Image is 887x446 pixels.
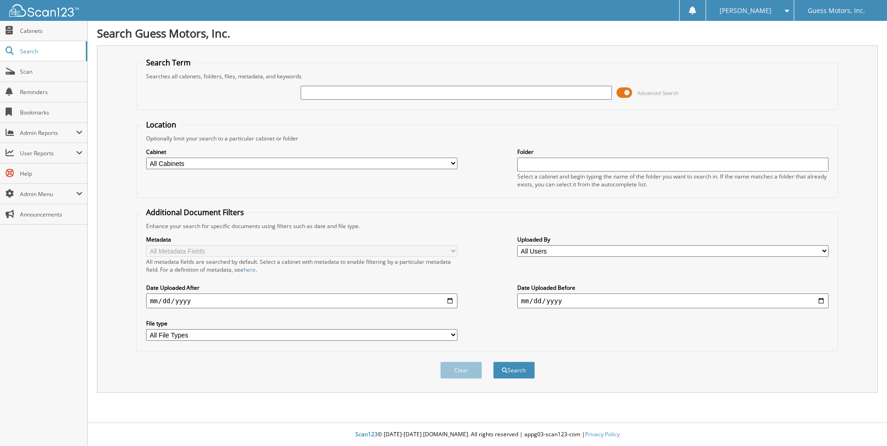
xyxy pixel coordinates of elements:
input: start [146,293,457,308]
label: Cabinet [146,148,457,156]
span: Bookmarks [20,108,83,116]
span: Reminders [20,88,83,96]
span: Search [20,47,81,55]
div: Optionally limit your search to a particular cabinet or folder [141,134,833,142]
h1: Search Guess Motors, Inc. [97,25,878,41]
span: Guess Motors, Inc. [808,8,865,13]
a: here [244,266,256,274]
input: end [517,293,829,308]
span: Cabinets [20,27,83,35]
legend: Search Term [141,57,195,68]
button: Clear [440,362,482,379]
label: File type [146,319,457,327]
span: Scan [20,68,83,76]
legend: Additional Document Filters [141,207,249,217]
span: Scan123 [355,430,378,438]
span: [PERSON_NAME] [720,8,771,13]
label: Uploaded By [517,236,829,243]
button: Search [493,362,535,379]
legend: Location [141,120,181,130]
label: Folder [517,148,829,156]
iframe: Chat Widget [841,401,887,446]
label: Date Uploaded Before [517,284,829,292]
img: scan123-logo-white.svg [9,4,79,17]
span: Admin Reports [20,129,76,137]
div: Searches all cabinets, folders, files, metadata, and keywords [141,72,833,80]
span: Admin Menu [20,190,76,198]
a: Privacy Policy [585,430,620,438]
div: Select a cabinet and begin typing the name of the folder you want to search in. If the name match... [517,172,829,188]
div: © [DATE]-[DATE] [DOMAIN_NAME]. All rights reserved | appg03-scan123-com | [88,423,887,446]
div: All metadata fields are searched by default. Select a cabinet with metadata to enable filtering b... [146,258,457,274]
label: Metadata [146,236,457,243]
span: Announcements [20,210,83,218]
div: Enhance your search for specific documents using filters such as date and file type. [141,222,833,230]
span: Help [20,170,83,178]
label: Date Uploaded After [146,284,457,292]
span: Advanced Search [637,89,679,96]
span: User Reports [20,149,76,157]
